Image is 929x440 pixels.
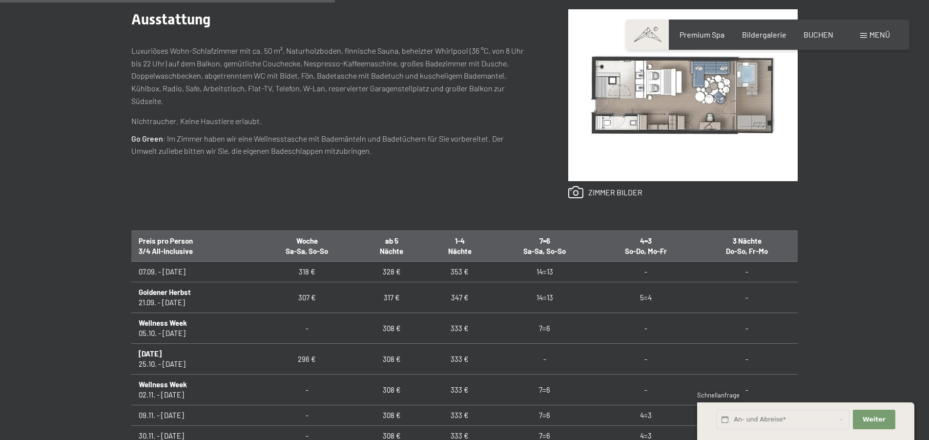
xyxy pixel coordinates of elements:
[131,405,256,426] td: 09.11. - [DATE]
[804,30,833,39] a: BUCHEN
[131,313,256,344] td: 05.10. - [DATE]
[426,405,494,426] td: 333 €
[131,344,256,375] td: 25.10. - [DATE]
[568,9,798,181] img: Suite Aurina mit finnischer Sauna
[680,30,724,39] a: Premium Spa
[139,318,187,327] b: Wellness Week
[697,344,798,375] td: -
[358,282,426,313] td: 317 €
[697,231,798,262] th: 3 Nächte
[358,344,426,375] td: 308 €
[256,262,358,282] td: 318 €
[358,231,426,262] th: ab 5
[131,44,529,107] p: Luxuriöses Wohn-Schlafzimmer mit ca. 50 m², Naturholzboden, finnische Sauna, beheizter Whirlpool ...
[596,344,697,375] td: -
[596,231,697,262] th: 4=3
[742,30,786,39] a: Bildergalerie
[139,247,193,255] span: 3/4 All-Inclusive
[286,247,328,255] span: Sa-Sa, So-So
[256,344,358,375] td: 296 €
[596,375,697,405] td: -
[697,262,798,282] td: -
[596,313,697,344] td: -
[494,282,596,313] td: 14=13
[596,405,697,426] td: 4=3
[139,349,162,358] b: [DATE]
[426,282,494,313] td: 347 €
[596,262,697,282] td: -
[256,375,358,405] td: -
[256,313,358,344] td: -
[494,231,596,262] th: 7=6
[256,282,358,313] td: 307 €
[863,415,886,424] span: Weiter
[625,247,667,255] span: So-Do, Mo-Fr
[131,134,163,143] strong: Go Green
[494,313,596,344] td: 7=6
[426,313,494,344] td: 333 €
[131,375,256,405] td: 02.11. - [DATE]
[869,30,890,39] span: Menü
[697,391,740,399] span: Schnellanfrage
[494,262,596,282] td: 14=13
[726,247,768,255] span: Do-So, Fr-Mo
[853,410,895,430] button: Weiter
[426,375,494,405] td: 333 €
[358,405,426,426] td: 308 €
[256,231,358,262] th: Woche
[697,313,798,344] td: -
[523,247,566,255] span: Sa-Sa, So-So
[426,262,494,282] td: 353 €
[358,375,426,405] td: 308 €
[697,405,798,426] td: -10%
[131,11,210,28] span: Ausstattung
[697,282,798,313] td: -
[448,247,472,255] span: Nächte
[697,375,798,405] td: -
[494,375,596,405] td: 7=6
[139,380,187,389] b: Wellness Week
[131,262,256,282] td: 07.09. - [DATE]
[426,344,494,375] td: 333 €
[596,282,697,313] td: 5=4
[494,344,596,375] td: -
[358,262,426,282] td: 328 €
[358,313,426,344] td: 308 €
[426,231,494,262] th: 1-4
[494,405,596,426] td: 7=6
[139,236,193,245] span: Preis pro Person
[131,132,529,157] p: : Im Zimmer haben wir eine Wellnesstasche mit Bademänteln und Badetüchern für Sie vorbereitet. De...
[131,282,256,313] td: 21.09. - [DATE]
[256,405,358,426] td: -
[131,115,529,127] p: Nichtraucher. Keine Haustiere erlaubt.
[139,288,191,296] b: Goldener Herbst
